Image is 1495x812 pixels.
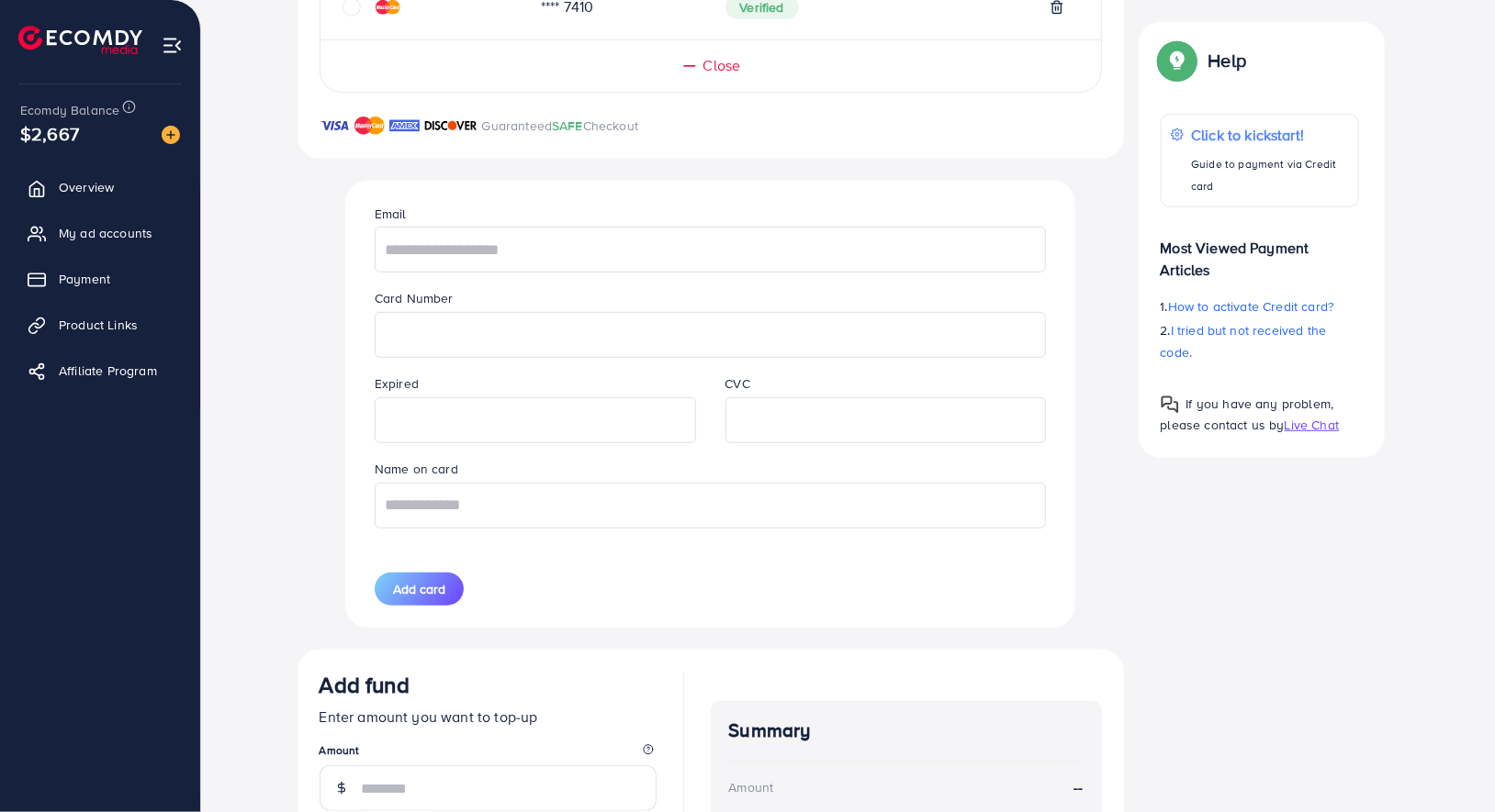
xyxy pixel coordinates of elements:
span: Add card [393,580,445,598]
iframe: Secure card number input frame [385,315,1036,355]
label: Card Number [375,289,454,307]
label: Email [375,205,407,223]
span: Close [703,55,741,76]
span: $2,667 [20,120,79,147]
iframe: Secure expiration date input frame [385,400,686,440]
legend: Amount [320,742,658,765]
p: Click to kickstart! [1191,124,1348,146]
p: Enter amount you want to top-up [320,706,658,728]
p: 2. [1161,319,1359,363]
img: brand [424,115,478,137]
h4: Summary [729,719,1084,742]
img: Popup guide [1161,44,1194,77]
a: Affiliate Program [14,352,186,389]
img: brand [354,115,385,137]
iframe: Secure CVC input frame [736,400,1037,440]
a: Payment [14,261,186,297]
a: My ad accounts [14,215,186,251]
p: Most Viewed Payment Articles [1161,222,1359,281]
label: Name on card [375,460,458,478]
span: My ad accounts [59,224,152,242]
img: brand [389,115,420,137]
span: How to activate Credit card? [1168,297,1333,316]
label: CVC [725,374,750,393]
span: Live Chat [1285,416,1339,434]
p: 1. [1161,295,1359,317]
span: I tried but not received the code. [1161,321,1327,362]
img: brand [320,115,350,137]
span: Product Links [59,316,138,334]
img: Popup guide [1161,395,1179,414]
span: Ecomdy Balance [20,101,119,119]
label: Expired [375,374,419,393]
a: Product Links [14,306,186,343]
strong: -- [1073,777,1083,798]
span: Overview [59,178,114,196]
span: Affiliate Program [59,362,157,380]
p: Guaranteed Checkout [482,115,639,137]
span: If you have any problem, please contact us by [1161,395,1334,434]
img: image [162,126,180,144]
p: Help [1208,50,1247,72]
img: logo [18,26,142,54]
span: Payment [59,270,110,288]
div: Amount [729,778,774,796]
span: SAFE [552,117,583,135]
iframe: Chat [1417,729,1481,798]
p: Guide to payment via Credit card [1191,153,1348,197]
h3: Add fund [320,672,410,698]
button: Add card [375,573,464,606]
img: menu [162,35,183,56]
a: Overview [14,169,186,206]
